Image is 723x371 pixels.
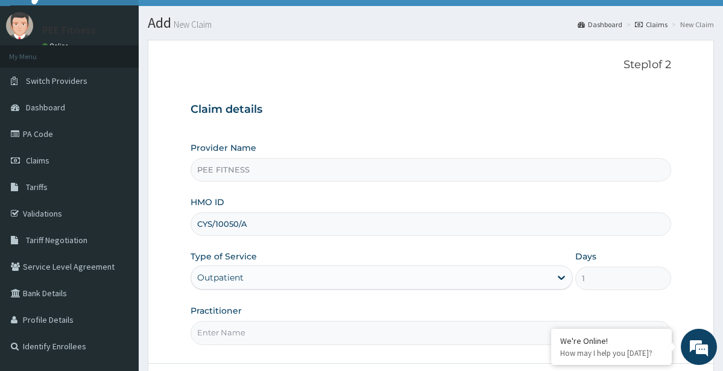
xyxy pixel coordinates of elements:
a: Online [42,42,71,50]
p: How may I help you today? [560,348,663,358]
span: Dashboard [26,102,65,113]
span: Tariffs [26,182,48,192]
li: New Claim [669,19,714,30]
img: User Image [6,12,33,39]
img: d_794563401_company_1708531726252_794563401 [22,60,49,90]
div: We're Online! [560,335,663,346]
p: PEE Fitness [42,25,96,36]
span: Tariff Negotiation [26,235,87,246]
input: Enter HMO ID [191,212,671,236]
h3: Claim details [191,103,671,116]
label: Type of Service [191,250,257,262]
h1: Add [148,15,714,31]
p: Step 1 of 2 [191,59,671,72]
span: Switch Providers [26,75,87,86]
span: Claims [26,155,49,166]
label: Provider Name [191,142,256,154]
textarea: Type your message and hit 'Enter' [6,245,230,287]
label: HMO ID [191,196,224,208]
div: Chat with us now [63,68,203,83]
div: Minimize live chat window [198,6,227,35]
small: New Claim [171,20,212,29]
span: We're online! [70,110,166,232]
label: Practitioner [191,305,242,317]
a: Claims [635,19,668,30]
label: Days [575,250,596,262]
input: Enter Name [191,321,671,344]
a: Dashboard [578,19,622,30]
